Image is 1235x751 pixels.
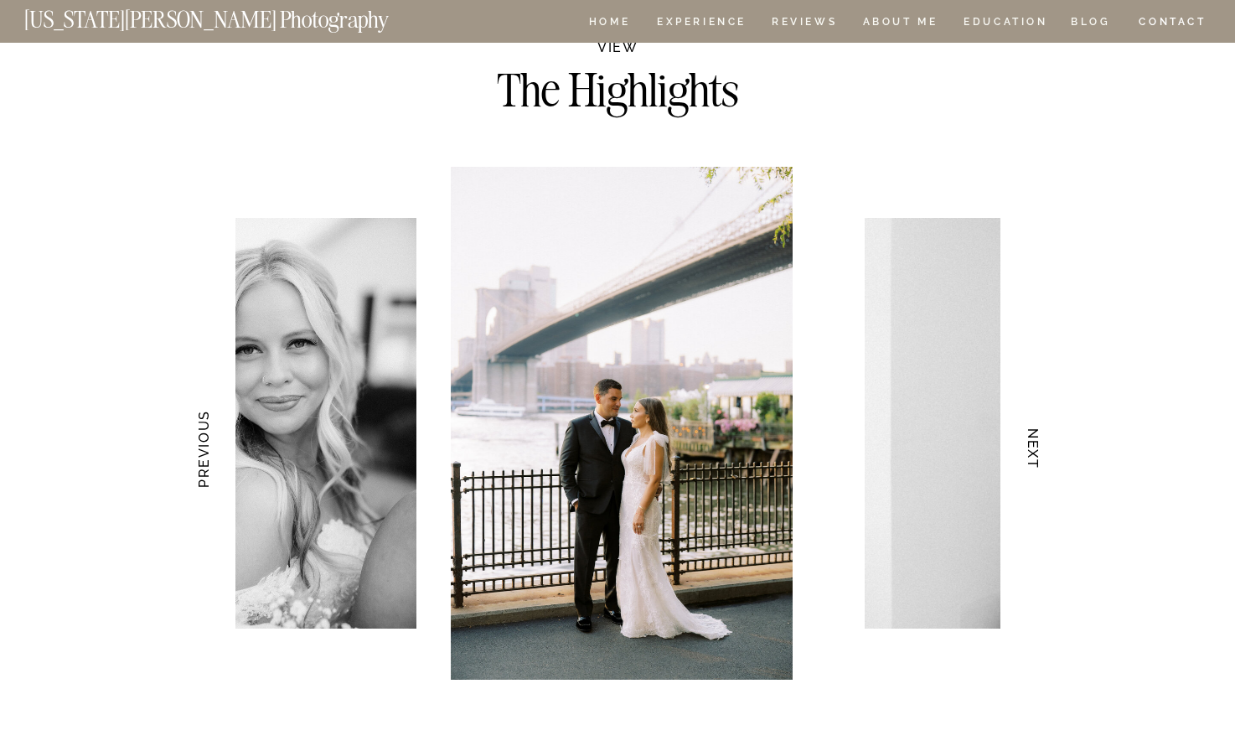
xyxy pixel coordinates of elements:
[1071,17,1111,31] a: BLOG
[24,8,445,23] a: [US_STATE][PERSON_NAME] Photography
[962,17,1050,31] a: EDUCATION
[493,67,742,96] h2: The Highlights
[862,17,938,31] a: ABOUT ME
[586,17,633,31] a: HOME
[657,17,745,31] a: Experience
[772,17,835,31] a: REVIEWS
[194,396,212,502] h3: PREVIOUS
[1025,396,1042,502] h3: NEXT
[1138,13,1207,31] a: CONTACT
[577,41,659,60] h2: VIEW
